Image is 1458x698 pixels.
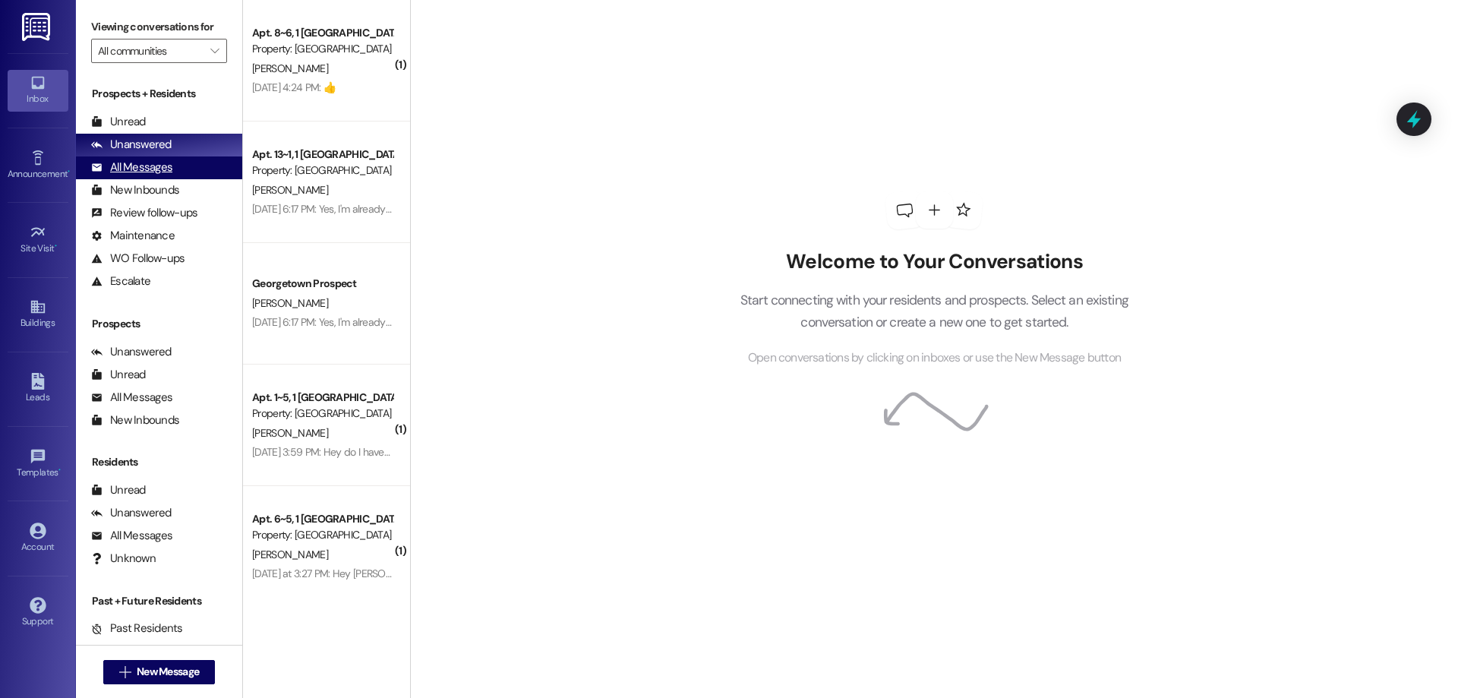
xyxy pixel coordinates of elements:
a: Account [8,518,68,559]
a: Inbox [8,70,68,111]
div: Unread [91,367,146,383]
a: Site Visit • [8,220,68,261]
div: [DATE] 6:17 PM: Yes, I'm already out of town [252,315,438,329]
img: ResiDesk Logo [22,13,53,41]
p: Start connecting with your residents and prospects. Select an existing conversation or create a n... [717,289,1151,333]
div: Prospects + Residents [76,86,242,102]
label: Viewing conversations for [91,15,227,39]
span: • [58,465,61,475]
div: Apt. 6~5, 1 [GEOGRAPHIC_DATA] [252,511,393,527]
i:  [119,666,131,678]
span: • [68,166,70,177]
div: Escalate [91,273,150,289]
div: WO Follow-ups [91,251,185,267]
div: Apt. 8~6, 1 [GEOGRAPHIC_DATA] [252,25,393,41]
div: New Inbounds [91,182,179,198]
div: Property: [GEOGRAPHIC_DATA] [252,41,393,57]
div: Property: [GEOGRAPHIC_DATA] [252,163,393,178]
div: All Messages [91,528,172,544]
div: Unanswered [91,344,172,360]
div: [DATE] 4:24 PM: 👍 [252,81,336,94]
div: Maintenance [91,228,175,244]
div: [DATE] 3:59 PM: Hey do I have to move everything to apartment one or can I leave some stuff in th... [252,445,727,459]
span: [PERSON_NAME] [252,296,328,310]
input: All communities [98,39,203,63]
div: New Inbounds [91,412,179,428]
span: [PERSON_NAME] [252,183,328,197]
div: Property: [GEOGRAPHIC_DATA] [252,406,393,422]
div: Unknown [91,551,156,567]
div: Georgetown Prospect [252,276,393,292]
div: All Messages [91,159,172,175]
div: Unread [91,114,146,130]
span: [PERSON_NAME] [252,62,328,75]
div: Apt. 1~5, 1 [GEOGRAPHIC_DATA] [252,390,393,406]
span: Open conversations by clicking on inboxes or use the New Message button [748,349,1121,368]
a: Buildings [8,294,68,335]
h2: Welcome to Your Conversations [717,250,1151,274]
span: [PERSON_NAME] [252,426,328,440]
div: Residents [76,454,242,470]
button: New Message [103,660,216,684]
div: Unanswered [91,137,172,153]
div: Unread [91,482,146,498]
div: All Messages [91,390,172,406]
div: Prospects [76,316,242,332]
a: Templates • [8,444,68,485]
i:  [210,45,219,57]
div: [DATE] 6:17 PM: Yes, I'm already out of town [252,202,438,216]
div: Past + Future Residents [76,593,242,609]
div: [DATE] at 3:27 PM: Hey [PERSON_NAME]! I've got a lease signed for this upcoming semester, and I'm... [252,567,1144,580]
a: Leads [8,368,68,409]
span: New Message [137,664,199,680]
div: Property: [GEOGRAPHIC_DATA] [252,527,393,543]
span: • [55,241,57,251]
div: Unanswered [91,505,172,521]
div: Review follow-ups [91,205,197,221]
a: Support [8,592,68,633]
span: [PERSON_NAME] [252,548,328,561]
div: Apt. 13~1, 1 [GEOGRAPHIC_DATA] [252,147,393,163]
div: Past Residents [91,621,183,636]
